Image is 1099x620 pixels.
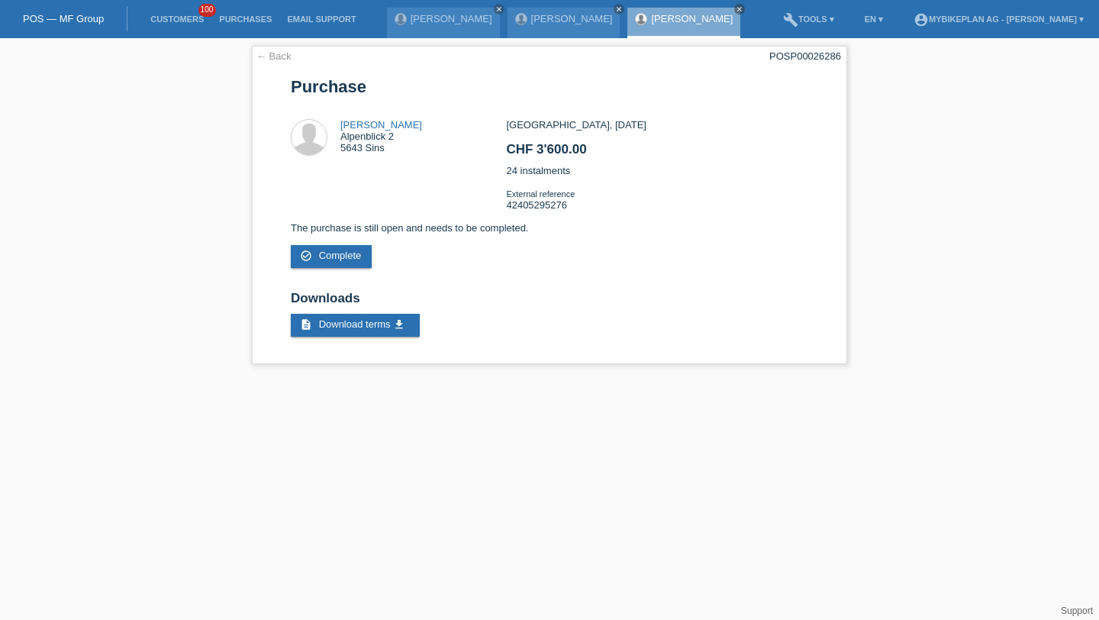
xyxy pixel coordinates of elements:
a: account_circleMybikeplan AG - [PERSON_NAME] ▾ [906,15,1091,24]
h2: CHF 3'600.00 [506,142,807,165]
a: check_circle_outline Complete [291,245,372,268]
a: [PERSON_NAME] [340,119,422,131]
a: close [614,4,624,15]
h2: Downloads [291,291,808,314]
a: buildTools ▾ [775,15,842,24]
a: description Download terms get_app [291,314,420,337]
i: build [783,12,798,27]
i: close [495,5,503,13]
a: [PERSON_NAME] [651,13,733,24]
i: close [736,5,743,13]
a: Email Support [279,15,363,24]
span: Complete [319,250,362,261]
i: description [300,318,312,331]
i: account_circle [914,12,929,27]
div: POSP00026286 [769,50,841,62]
a: EN ▾ [857,15,891,24]
i: close [615,5,623,13]
a: Purchases [211,15,279,24]
span: 100 [198,4,217,17]
span: External reference [506,189,575,199]
a: Customers [143,15,211,24]
div: [GEOGRAPHIC_DATA], [DATE] 24 instalments 42405295276 [506,119,807,222]
a: ← Back [256,50,292,62]
a: [PERSON_NAME] [531,13,613,24]
a: POS — MF Group [23,13,104,24]
a: close [734,4,745,15]
i: check_circle_outline [300,250,312,262]
i: get_app [393,318,405,331]
a: close [494,4,504,15]
a: [PERSON_NAME] [411,13,492,24]
a: Support [1061,605,1093,616]
div: Alpenblick 2 5643 Sins [340,119,422,153]
span: Download terms [319,318,391,330]
h1: Purchase [291,77,808,96]
p: The purchase is still open and needs to be completed. [291,222,808,234]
